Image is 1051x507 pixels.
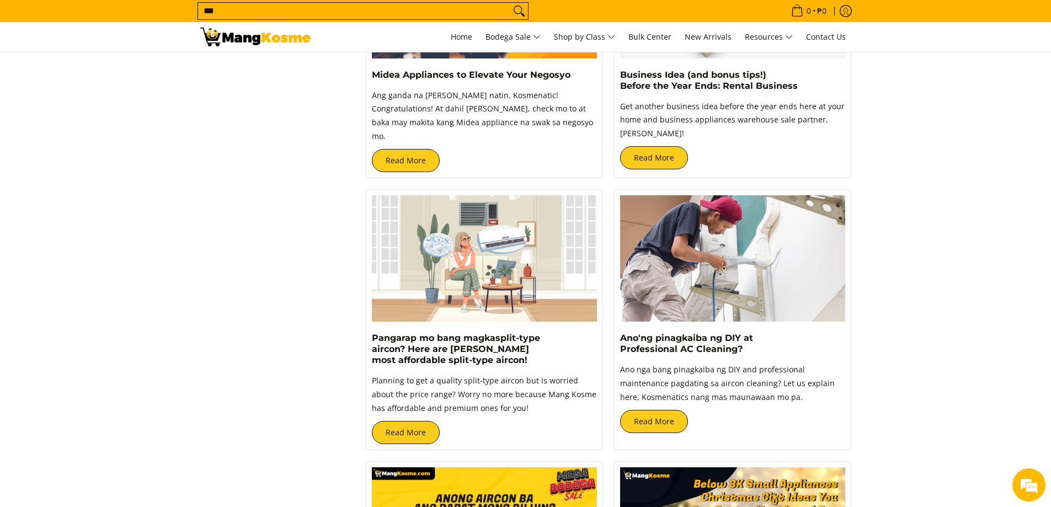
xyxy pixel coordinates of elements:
[620,333,753,354] a: Ano'ng pinagkaiba ng DIY at Professional AC Cleaning?
[445,22,478,52] a: Home
[372,421,440,444] a: Read More
[620,70,798,91] a: Business Idea (and bonus tips!) Before the Year Ends: Rental Business
[554,30,615,44] span: Shop by Class
[620,146,688,169] a: Read More
[801,22,851,52] a: Contact Us
[372,195,597,322] img: best-and-affordable-split-type-aircon-in-the-philippines-blog-mang-kosme
[685,31,732,42] span: New Arrivals
[806,31,846,42] span: Contact Us
[679,22,737,52] a: New Arrivals
[805,7,813,15] span: 0
[620,101,845,139] span: Get another business idea before the year ends here at your home and business appliances warehous...
[372,149,440,172] a: Read More
[788,5,830,17] span: •
[486,30,541,44] span: Bodega Sale
[620,195,845,322] img: professional-aircon-staff-checking-aircon-pipe-mang-kosme
[322,22,851,52] nav: Main Menu
[451,31,472,42] span: Home
[739,22,798,52] a: Resources
[510,3,528,19] button: Search
[620,364,835,402] span: Ano nga bang pinagkaiba ng DIY and professional maintenance pagdating sa aircon cleaning? Let us ...
[628,31,671,42] span: Bulk Center
[480,22,546,52] a: Bodega Sale
[200,28,311,46] img: Search: 25 results found for &quot;fan&quot; | Mang Kosme
[745,30,793,44] span: Resources
[372,70,570,80] a: Midea Appliances to Elevate Your Negosyo
[620,410,688,433] a: Read More
[815,7,828,15] span: ₱0
[372,333,540,365] a: Pangarap mo bang magkasplit-type aircon? Here are [PERSON_NAME] most affordable split-type aircon!
[372,90,593,141] span: Ang ganda na [PERSON_NAME] natin, Kosmenatic! Congratulations! At dahil [PERSON_NAME], check mo t...
[623,22,677,52] a: Bulk Center
[548,22,621,52] a: Shop by Class
[372,375,596,413] span: Planning to get a quality split-type aircon but is worried about the price range? Worry no more b...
